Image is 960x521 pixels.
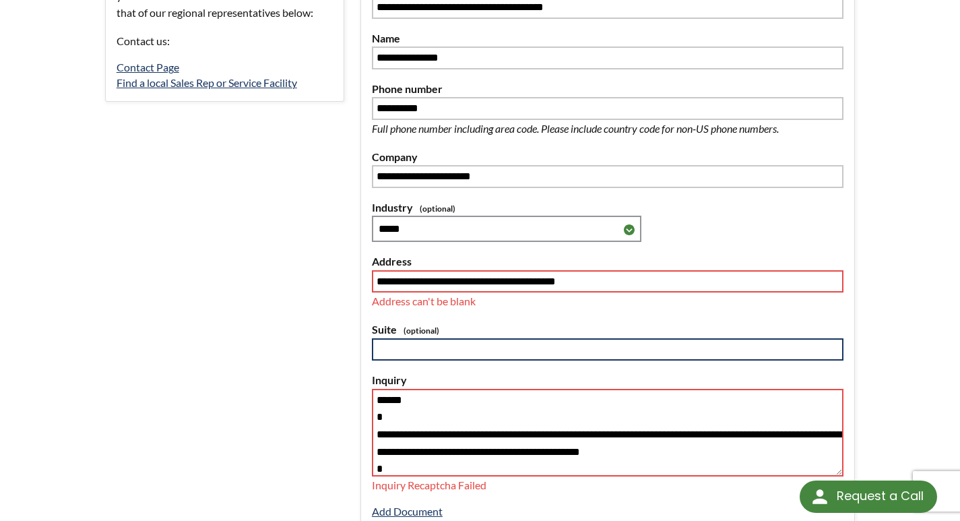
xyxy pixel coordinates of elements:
[372,80,843,98] label: Phone number
[117,76,297,89] a: Find a local Sales Rep or Service Facility
[372,479,486,491] span: Inquiry Recaptcha Failed
[372,505,443,518] a: Add Document
[372,371,843,389] label: Inquiry
[372,199,843,216] label: Industry
[117,32,333,50] p: Contact us:
[372,321,843,338] label: Suite
[372,120,823,137] p: Full phone number including area code. Please include country code for non-US phone numbers.
[372,253,843,270] label: Address
[837,481,924,512] div: Request a Call
[372,295,476,307] span: Address can't be blank
[372,30,843,47] label: Name
[800,481,937,513] div: Request a Call
[117,61,179,73] a: Contact Page
[809,486,831,508] img: round button
[372,148,843,166] label: Company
